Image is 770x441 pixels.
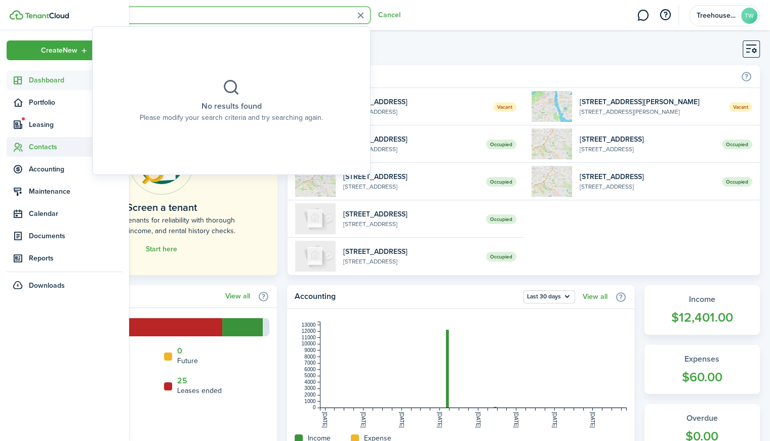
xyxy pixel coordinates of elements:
tspan: 5000 [304,373,316,378]
a: View all [583,293,607,301]
a: Messaging [633,3,653,28]
home-widget-title: Leases ended [177,385,222,396]
tspan: [DATE] [590,412,595,428]
span: Create New [41,47,77,54]
tspan: [DATE] [437,412,442,428]
span: Contacts [29,142,123,152]
input: Search for anything... [92,7,371,24]
tspan: 2000 [304,392,316,398]
span: Vacant [729,102,752,112]
widget-list-item-description: [STREET_ADDRESS][PERSON_NAME] [580,107,721,116]
img: 1 [532,128,572,159]
placeholder-description: Please modify your search criteria and try searching again. [140,112,323,123]
widget-list-item-description: [STREET_ADDRESS] [343,219,478,229]
a: Income$12,401.00 [644,285,760,335]
widget-list-item-title: [STREET_ADDRESS] [580,171,714,182]
tspan: [DATE] [475,412,481,428]
placeholder-title: No results found [201,100,262,112]
button: Clear search [353,8,369,23]
widget-list-item-title: [STREET_ADDRESS] [343,134,478,145]
tspan: 0 [313,405,316,410]
img: 1 [532,91,572,122]
span: Treehouse Wealth Management [697,12,737,19]
widget-list-item-description: [STREET_ADDRESS] [343,257,478,266]
img: TenantCloud [10,10,23,20]
span: Occupied [486,140,516,149]
home-widget-title: Lease funnel [53,290,220,302]
tspan: 8000 [304,354,316,359]
tspan: 10000 [302,341,316,346]
tspan: 9000 [304,347,316,353]
home-widget-title: Future [177,356,198,366]
widget-list-item-description: [STREET_ADDRESS] [343,145,478,154]
tspan: 11000 [302,335,316,340]
span: Dashboard [29,75,123,85]
widget-stats-count: $60.00 [655,368,750,387]
button: Customise [743,40,760,58]
span: Accounting [29,164,123,174]
span: Leasing [29,119,123,130]
span: Occupied [486,214,516,224]
tspan: [DATE] [360,412,366,428]
widget-stats-count: $12,401.00 [655,308,750,327]
tspan: 3000 [304,385,316,391]
span: Occupied [486,252,516,261]
widget-list-item-title: [STREET_ADDRESS] [343,209,478,219]
home-placeholder-title: Screen a tenant [127,200,197,215]
a: Reports [7,248,123,268]
span: Portfolio [29,97,123,108]
tspan: 13000 [302,322,316,327]
tspan: [DATE] [513,412,519,428]
tspan: [DATE] [552,412,557,428]
span: Maintenance [29,186,123,197]
img: 1 [532,166,572,197]
widget-stats-title: Expenses [655,353,750,365]
tspan: [DATE] [322,412,328,428]
a: Start here [146,245,177,253]
a: View all [225,292,250,300]
button: Open resource center [657,7,674,24]
widget-list-item-title: [STREET_ADDRESS] [343,97,485,107]
button: Cancel [378,11,400,19]
widget-list-item-title: [STREET_ADDRESS] [343,171,478,182]
avatar-text: TW [741,8,757,24]
tspan: [DATE] [398,412,404,428]
tspan: 12000 [302,328,316,334]
widget-list-item-description: [STREET_ADDRESS] [580,145,714,154]
widget-stats-title: Income [655,293,750,305]
span: Reports [29,253,123,263]
widget-list-item-description: [STREET_ADDRESS] [343,182,478,191]
widget-list-item-description: [STREET_ADDRESS] [343,107,485,116]
span: Downloads [29,280,65,291]
tspan: 7000 [304,360,316,366]
span: Calendar [29,208,123,219]
a: 25 [177,376,187,385]
span: Occupied [722,140,752,149]
button: Open menu [7,40,123,60]
a: Expenses$60.00 [644,345,760,394]
tspan: 6000 [304,367,316,372]
span: Vacant [493,102,516,112]
home-widget-title: Accounting [295,290,518,303]
widget-list-item-title: [STREET_ADDRESS] [343,246,478,257]
tspan: 4000 [304,379,316,385]
widget-list-item-title: [STREET_ADDRESS] [580,134,714,145]
button: Open menu [523,290,575,303]
a: 0 [177,346,182,356]
button: Last 30 days [523,290,575,303]
home-placeholder-description: Check your tenants for reliability with thorough background, income, and rental history checks. [68,215,255,236]
span: Occupied [486,177,516,187]
img: TenantCloud [25,13,69,19]
widget-stats-title: Overdue [655,412,750,424]
span: Documents [29,231,123,241]
home-widget-title: Recently viewed [295,70,736,82]
a: Dashboard [7,70,123,90]
widget-list-item-description: [STREET_ADDRESS] [580,182,714,191]
img: 3 [295,203,336,234]
img: 1 [295,166,336,197]
tspan: 1000 [304,399,316,404]
img: 2 [295,241,336,272]
span: Occupied [722,177,752,187]
widget-list-item-title: [STREET_ADDRESS][PERSON_NAME] [580,97,721,107]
